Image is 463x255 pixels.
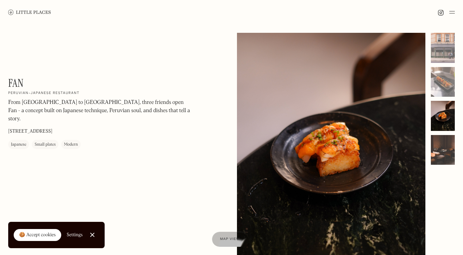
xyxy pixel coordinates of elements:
div: Modern [64,141,78,148]
a: Settings [67,227,83,243]
h2: Peruvian-Japanese restaurant [8,91,80,96]
a: 🍪 Accept cookies [14,229,61,241]
p: [STREET_ADDRESS] [8,128,52,135]
div: 🍪 Accept cookies [19,232,56,239]
p: From [GEOGRAPHIC_DATA] to [GEOGRAPHIC_DATA], three friends open Fan - a concept built on Japanese... [8,98,193,123]
div: Small plates [35,141,56,148]
div: Japanese [11,141,26,148]
a: Map view [212,232,248,247]
span: Map view [220,237,240,241]
div: Settings [67,232,83,237]
h1: Fan [8,77,24,90]
a: Close Cookie Popup [85,228,99,242]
